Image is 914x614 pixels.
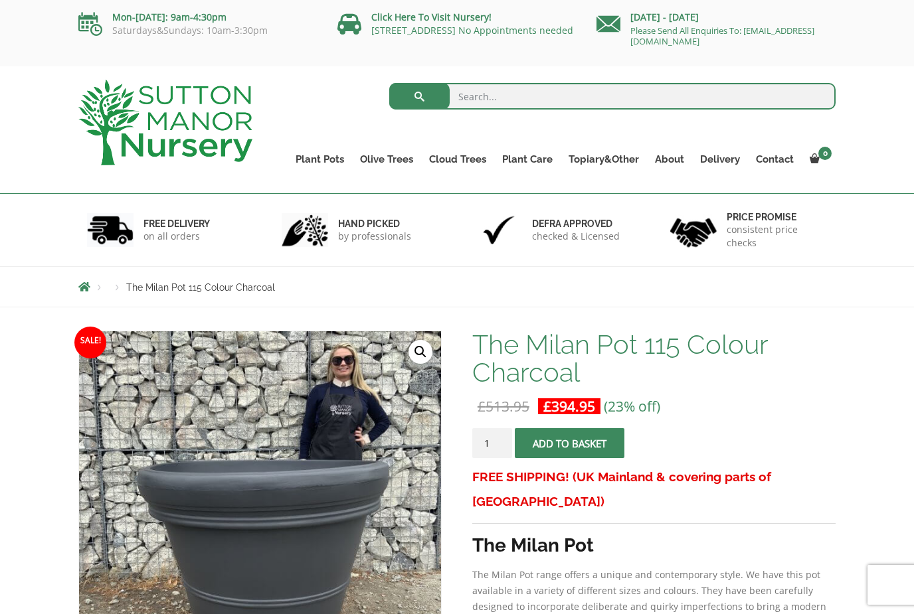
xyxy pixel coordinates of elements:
button: Add to basket [515,428,624,458]
strong: The Milan Pot [472,534,594,556]
a: About [647,150,692,169]
nav: Breadcrumbs [78,281,836,292]
bdi: 513.95 [478,397,529,416]
h6: Price promise [727,211,828,223]
a: 0 [802,150,836,169]
span: 0 [818,147,832,160]
a: Cloud Trees [421,150,494,169]
h6: Defra approved [532,218,620,230]
span: £ [543,397,551,416]
img: 1.jpg [87,213,134,247]
input: Search... [389,83,836,110]
img: logo [78,80,252,165]
img: 2.jpg [282,213,328,247]
span: (23% off) [604,397,660,416]
p: [DATE] - [DATE] [596,9,836,25]
a: Click Here To Visit Nursery! [371,11,492,23]
h3: FREE SHIPPING! (UK Mainland & covering parts of [GEOGRAPHIC_DATA]) [472,465,836,514]
h1: The Milan Pot 115 Colour Charcoal [472,331,836,386]
h6: FREE DELIVERY [143,218,210,230]
p: on all orders [143,230,210,243]
span: The Milan Pot 115 Colour Charcoal [126,282,275,293]
span: Sale! [74,327,106,358]
img: 3.jpg [476,213,522,247]
img: 4.jpg [670,210,717,250]
a: Plant Pots [288,150,352,169]
a: Please Send All Enquiries To: [EMAIL_ADDRESS][DOMAIN_NAME] [630,25,814,47]
a: Contact [748,150,802,169]
a: Olive Trees [352,150,421,169]
p: consistent price checks [727,223,828,250]
h6: hand picked [338,218,411,230]
p: by professionals [338,230,411,243]
a: View full-screen image gallery [409,340,432,364]
p: checked & Licensed [532,230,620,243]
a: Topiary&Other [561,150,647,169]
p: Saturdays&Sundays: 10am-3:30pm [78,25,318,36]
bdi: 394.95 [543,397,595,416]
a: Plant Care [494,150,561,169]
a: [STREET_ADDRESS] No Appointments needed [371,24,573,37]
p: Mon-[DATE]: 9am-4:30pm [78,9,318,25]
span: £ [478,397,486,416]
input: Product quantity [472,428,512,458]
a: Delivery [692,150,748,169]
